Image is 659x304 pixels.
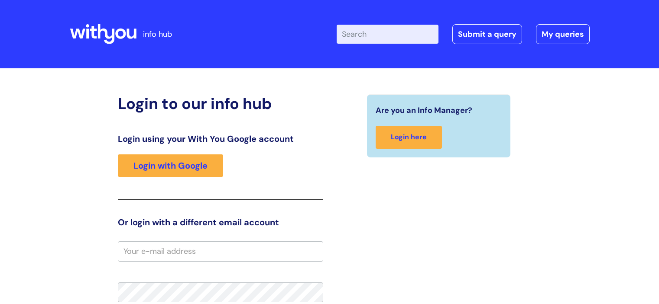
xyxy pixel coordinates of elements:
[143,27,172,41] p: info hub
[118,154,223,177] a: Login with Google
[337,25,438,44] input: Search
[118,217,323,227] h3: Or login with a different email account
[118,94,323,113] h2: Login to our info hub
[452,24,522,44] a: Submit a query
[118,241,323,261] input: Your e-mail address
[536,24,590,44] a: My queries
[376,126,442,149] a: Login here
[118,134,323,144] h3: Login using your With You Google account
[376,103,472,117] span: Are you an Info Manager?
